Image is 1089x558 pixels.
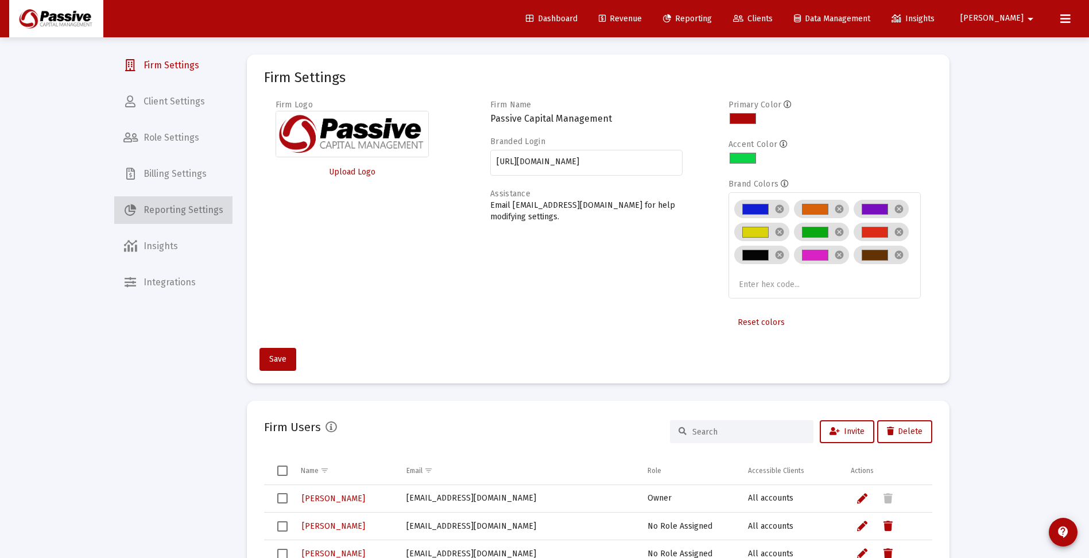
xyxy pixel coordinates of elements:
[398,457,639,485] td: Column Email
[302,494,365,503] span: [PERSON_NAME]
[293,457,399,485] td: Column Name
[329,167,375,177] span: Upload Logo
[894,227,904,237] mat-icon: cancel
[892,14,935,24] span: Insights
[740,457,843,485] td: Column Accessible Clients
[599,14,642,24] span: Revenue
[877,420,932,443] button: Delete
[748,493,793,503] span: All accounts
[774,204,785,214] mat-icon: cancel
[894,250,904,260] mat-icon: cancel
[728,139,777,149] label: Accent Color
[490,111,683,127] h3: Passive Capital Management
[114,232,232,260] a: Insights
[301,466,319,475] div: Name
[114,160,232,188] a: Billing Settings
[724,7,782,30] a: Clients
[834,204,844,214] mat-icon: cancel
[947,7,1051,30] button: [PERSON_NAME]
[734,197,914,292] mat-chip-list: Brand colors
[960,14,1024,24] span: [PERSON_NAME]
[264,418,321,436] h2: Firm Users
[490,189,530,199] label: Assistance
[774,227,785,237] mat-icon: cancel
[748,521,793,531] span: All accounts
[398,485,639,513] td: [EMAIL_ADDRESS][DOMAIN_NAME]
[739,280,825,289] input: Enter hex code...
[1056,525,1070,539] mat-icon: contact_support
[301,490,366,507] a: [PERSON_NAME]
[114,124,232,152] a: Role Settings
[785,7,879,30] a: Data Management
[748,466,804,475] div: Accessible Clients
[114,88,232,115] a: Client Settings
[648,521,712,531] span: No Role Assigned
[663,14,712,24] span: Reporting
[843,457,932,485] td: Column Actions
[526,14,578,24] span: Dashboard
[774,250,785,260] mat-icon: cancel
[269,354,286,364] span: Save
[114,269,232,296] a: Integrations
[648,466,661,475] div: Role
[277,493,288,503] div: Select row
[517,7,587,30] a: Dashboard
[830,427,865,436] span: Invite
[692,427,805,437] input: Search
[490,100,532,110] label: Firm Name
[424,466,433,475] span: Show filter options for column 'Email'
[733,14,773,24] span: Clients
[398,513,639,540] td: [EMAIL_ADDRESS][DOMAIN_NAME]
[114,52,232,79] a: Firm Settings
[276,100,313,110] label: Firm Logo
[302,521,365,531] span: [PERSON_NAME]
[1024,7,1037,30] mat-icon: arrow_drop_down
[738,317,785,327] span: Reset colors
[114,196,232,224] a: Reporting Settings
[887,427,923,436] span: Delete
[728,311,794,334] button: Reset colors
[894,204,904,214] mat-icon: cancel
[259,348,296,371] button: Save
[648,493,672,503] span: Owner
[728,179,778,189] label: Brand Colors
[882,7,944,30] a: Insights
[834,227,844,237] mat-icon: cancel
[406,466,423,475] div: Email
[590,7,651,30] a: Revenue
[820,420,874,443] button: Invite
[834,250,844,260] mat-icon: cancel
[276,111,429,157] img: Firm logo
[728,100,782,110] label: Primary Color
[18,7,95,30] img: Dashboard
[640,457,741,485] td: Column Role
[794,14,870,24] span: Data Management
[490,200,683,223] p: Email [EMAIL_ADDRESS][DOMAIN_NAME] for help modifying settings.
[264,72,346,83] mat-card-title: Firm Settings
[301,518,366,534] a: [PERSON_NAME]
[654,7,721,30] a: Reporting
[490,137,545,146] label: Branded Login
[320,466,329,475] span: Show filter options for column 'Name'
[277,466,288,476] div: Select all
[276,161,429,184] button: Upload Logo
[277,521,288,532] div: Select row
[851,466,874,475] div: Actions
